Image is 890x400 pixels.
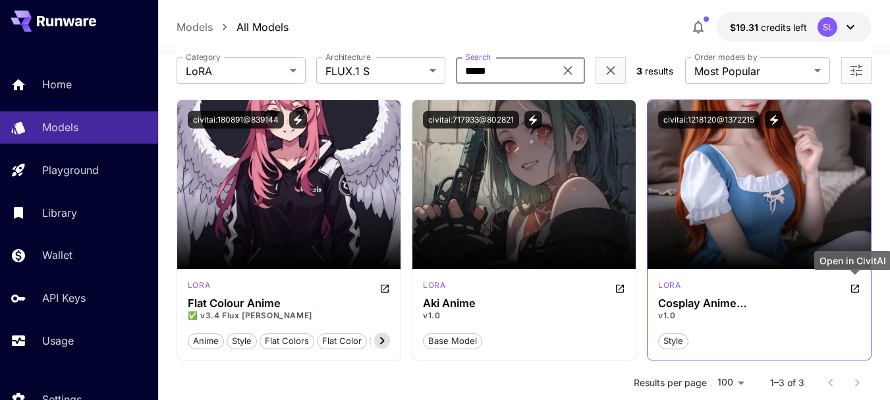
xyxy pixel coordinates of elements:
a: All Models [236,19,289,35]
div: FLUX.1 S [188,279,210,295]
button: Clear filters (2) [603,63,619,79]
button: View trigger words [765,111,783,129]
span: 3 [636,65,642,76]
label: Architecture [325,51,370,63]
button: civitai:1218120@1372215 [658,111,760,129]
button: Open in CivitAI [615,279,625,295]
span: flat colors [260,335,314,348]
label: Category [186,51,221,63]
span: styles [370,335,404,348]
p: Models [42,119,78,135]
button: flat color [317,332,367,349]
span: results [645,65,673,76]
p: Playground [42,162,99,178]
label: Order models by [694,51,757,63]
button: style [658,332,688,349]
span: anime [188,335,223,348]
div: FLUX.1 S [658,279,681,295]
span: FLUX.1 S [325,63,424,79]
p: 1–3 of 3 [770,376,804,389]
p: ✅ v3.4 Flux [PERSON_NAME] [188,310,390,322]
label: Search [465,51,491,63]
h3: Flat Colour Anime [188,297,390,310]
p: lora [423,279,445,291]
h3: Cosplay Anime [DEMOGRAPHIC_DATA] characters [PERSON_NAME] [658,297,860,310]
span: credits left [761,22,807,33]
h3: Aki Anime [423,297,625,310]
p: Results per page [634,376,707,389]
button: $19.31337SL [717,12,872,42]
p: Library [42,205,77,221]
p: lora [658,279,681,291]
div: SL [818,17,837,37]
nav: breadcrumb [177,19,289,35]
button: style [227,332,257,349]
span: Most Popular [694,63,809,79]
p: v1.0 [423,310,625,322]
span: LoRA [186,63,285,79]
button: civitai:180891@839144 [188,111,284,129]
p: v1.0 [658,310,860,322]
button: Open in CivitAI [379,279,390,295]
button: anime [188,332,224,349]
span: style [227,335,256,348]
p: lora [188,279,210,291]
span: flat color [318,335,366,348]
p: API Keys [42,290,86,306]
button: base model [423,332,482,349]
div: $19.31337 [730,20,807,34]
span: style [659,335,688,348]
button: flat colors [260,332,314,349]
span: $19.31 [730,22,761,33]
span: base model [424,335,482,348]
div: 100 [712,373,749,392]
button: civitai:717933@802821 [423,111,519,129]
button: Open in CivitAI [850,279,860,295]
p: Home [42,76,72,92]
div: FLUX.1 S [423,279,445,295]
p: Usage [42,333,74,349]
button: styles [370,332,404,349]
div: Cosplay Anime female characters Lora [658,297,860,310]
button: View trigger words [524,111,542,129]
a: Models [177,19,213,35]
button: Open more filters [848,63,864,79]
button: View trigger words [289,111,307,129]
p: Wallet [42,247,72,263]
